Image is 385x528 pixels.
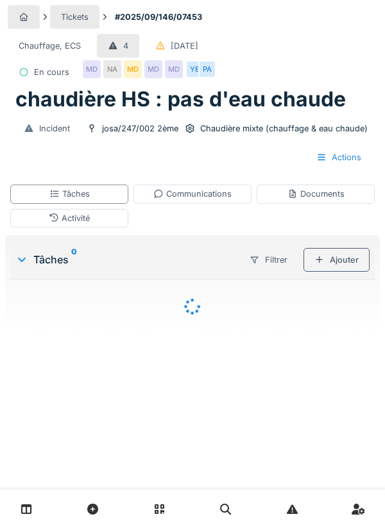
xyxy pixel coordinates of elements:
div: MD [144,60,162,78]
div: Filtrer [239,248,298,272]
div: NA [103,60,121,78]
div: Actions [305,145,372,169]
div: Tâches [49,188,90,200]
div: [DATE] [171,40,198,52]
div: MD [83,60,101,78]
div: MD [165,60,183,78]
div: Activité [49,212,90,224]
strong: #2025/09/146/07453 [110,11,207,23]
div: Tâches [15,252,234,267]
div: PA [198,60,216,78]
div: josa/247/002 2ème [102,122,178,135]
div: Documents [287,188,345,200]
div: 4 [123,40,128,52]
div: Communications [153,188,232,200]
div: Ajouter [304,248,370,272]
div: En cours [34,66,69,78]
div: Incident [39,122,70,135]
div: YE [185,60,203,78]
div: Tickets [61,11,89,23]
sup: 0 [71,252,77,267]
div: Chauffage, ECS [19,40,81,52]
div: MD [124,60,142,78]
h1: chaudière HS : pas d'eau chaude [15,87,346,111]
div: Chaudière mixte (chauffage & eau chaude) [200,122,368,135]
